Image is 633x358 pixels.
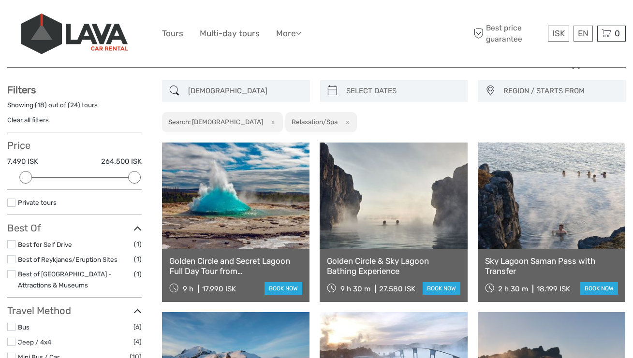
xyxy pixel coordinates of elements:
[18,270,112,289] a: Best of [GEOGRAPHIC_DATA] - Attractions & Museums
[14,17,109,25] p: We're away right now. Please check back later!
[7,116,49,124] a: Clear all filters
[101,157,142,167] label: 264.500 ISK
[37,100,44,110] label: 18
[342,83,463,100] input: SELECT DATES
[7,100,142,115] div: Showing ( ) out of ( ) tours
[70,100,78,110] label: 24
[162,27,183,41] a: Tours
[423,282,460,295] a: book now
[613,29,621,38] span: 0
[379,285,415,293] div: 27.580 ISK
[7,222,142,234] h3: Best Of
[134,269,142,280] span: (1)
[202,285,236,293] div: 17.990 ISK
[537,285,570,293] div: 18.199 ISK
[200,27,260,41] a: Multi-day tours
[7,157,38,167] label: 7.490 ISK
[574,26,593,42] div: EN
[340,285,370,293] span: 9 h 30 m
[265,117,278,127] button: x
[111,15,123,27] button: Open LiveChat chat widget
[276,27,301,41] a: More
[471,23,545,44] span: Best price guarantee
[168,118,263,126] h2: Search: [DEMOGRAPHIC_DATA]
[7,84,36,96] strong: Filters
[7,140,142,151] h3: Price
[498,285,528,293] span: 2 h 30 m
[485,256,618,276] a: Sky Lagoon Saman Pass with Transfer
[21,14,128,54] img: 523-13fdf7b0-e410-4b32-8dc9-7907fc8d33f7_logo_big.jpg
[18,323,29,331] a: Bus
[18,256,118,263] a: Best of Reykjanes/Eruption Sites
[292,118,338,126] h2: Relaxation/Spa
[327,256,460,276] a: Golden Circle & Sky Lagoon Bathing Experience
[133,336,142,347] span: (4)
[18,338,51,346] a: Jeep / 4x4
[499,83,621,99] button: REGION / STARTS FROM
[265,282,302,295] a: book now
[133,321,142,332] span: (6)
[134,239,142,250] span: (1)
[552,29,565,38] span: ISK
[7,305,142,316] h3: Travel Method
[18,199,57,206] a: Private tours
[580,282,618,295] a: book now
[184,83,305,100] input: SEARCH
[18,241,72,248] a: Best for Self Drive
[169,256,302,276] a: Golden Circle and Secret Lagoon Full Day Tour from [GEOGRAPHIC_DATA] by Minibus
[134,254,142,265] span: (1)
[183,285,193,293] span: 9 h
[339,117,352,127] button: x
